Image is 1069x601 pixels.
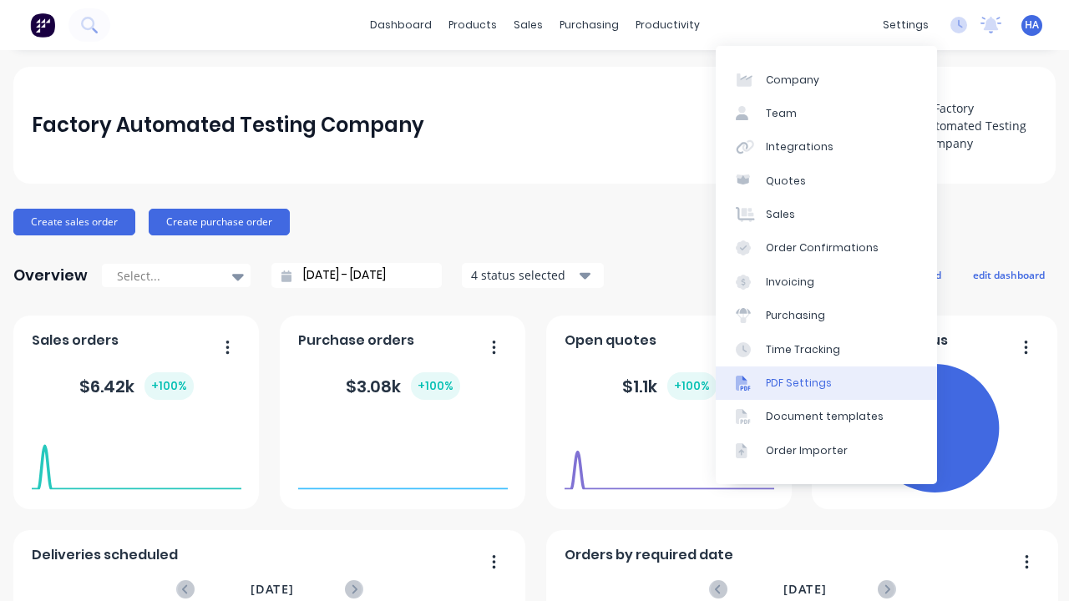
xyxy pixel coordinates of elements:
[149,209,290,235] button: Create purchase order
[766,409,884,424] div: Document templates
[716,400,937,433] a: Document templates
[298,331,414,351] span: Purchase orders
[565,331,656,351] span: Open quotes
[716,265,937,299] a: Invoicing
[565,545,733,565] span: Orders by required date
[79,372,194,400] div: $ 6.42k
[411,372,460,400] div: + 100 %
[766,73,819,88] div: Company
[716,299,937,332] a: Purchasing
[962,264,1056,285] button: edit dashboard
[551,13,627,38] div: purchasing
[716,164,937,198] a: Quotes
[716,63,937,96] a: Company
[766,308,825,323] div: Purchasing
[716,198,937,231] a: Sales
[440,13,505,38] div: products
[716,366,937,400] a: PDF Settings
[783,580,827,598] span: [DATE]
[716,130,937,164] a: Integrations
[766,376,832,391] div: PDF Settings
[13,259,88,292] div: Overview
[505,13,551,38] div: sales
[716,97,937,130] a: Team
[32,545,178,565] span: Deliveries scheduled
[766,207,795,222] div: Sales
[13,209,135,235] button: Create sales order
[32,109,424,142] div: Factory Automated Testing Company
[766,106,797,121] div: Team
[766,443,848,458] div: Order Importer
[471,266,576,284] div: 4 status selected
[874,13,937,38] div: settings
[766,240,879,255] div: Order Confirmations
[766,139,833,154] div: Integrations
[362,13,440,38] a: dashboard
[30,13,55,38] img: Factory
[920,99,1037,152] img: Factory Automated Testing Company
[766,174,806,189] div: Quotes
[716,231,937,265] a: Order Confirmations
[1025,18,1039,33] span: HA
[716,434,937,467] a: Order Importer
[667,372,717,400] div: + 100 %
[766,275,814,290] div: Invoicing
[32,331,119,351] span: Sales orders
[144,372,194,400] div: + 100 %
[346,372,460,400] div: $ 3.08k
[462,263,604,288] button: 4 status selected
[251,580,294,598] span: [DATE]
[622,372,717,400] div: $ 1.1k
[716,332,937,366] a: Time Tracking
[766,342,840,357] div: Time Tracking
[627,13,708,38] div: productivity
